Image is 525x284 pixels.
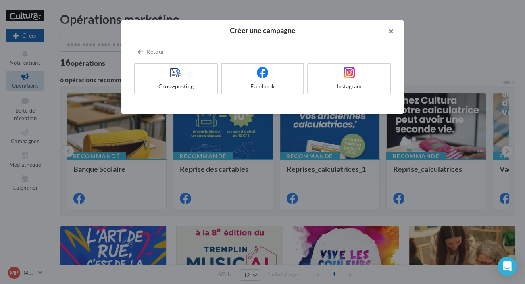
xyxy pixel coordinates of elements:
div: Facebook [225,82,300,90]
h2: Créer une campagne [134,27,391,34]
div: Cross-posting [138,82,214,90]
div: Instagram [311,82,387,90]
div: Open Intercom Messenger [498,257,517,276]
button: Retour [134,47,168,56]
